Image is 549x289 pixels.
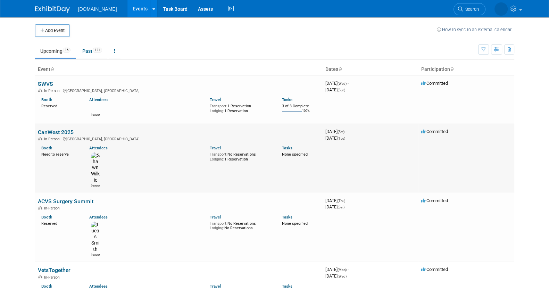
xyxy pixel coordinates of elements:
[463,7,479,12] span: Search
[338,82,347,85] span: (Wed)
[323,64,418,75] th: Dates
[38,267,70,273] a: VetsTogether
[338,205,344,209] span: (Sat)
[41,146,52,150] a: Booth
[346,198,347,203] span: -
[38,136,320,141] div: [GEOGRAPHIC_DATA], [GEOGRAPHIC_DATA]
[421,198,448,203] span: Committed
[210,146,221,150] a: Travel
[210,284,221,289] a: Travel
[91,152,100,183] img: Shawn Wilkie
[421,81,448,86] span: Committed
[41,284,52,289] a: Booth
[346,129,347,134] span: -
[494,2,508,16] img: Iuliia Bulow
[38,81,53,87] a: SWVS
[89,146,108,150] a: Attendees
[338,130,344,134] span: (Sat)
[282,284,292,289] a: Tasks
[325,81,349,86] span: [DATE]
[210,157,224,162] span: Lodging:
[41,215,52,220] a: Booth
[41,97,52,102] a: Booth
[210,226,224,230] span: Lodging:
[302,109,310,118] td: 100%
[41,151,79,157] div: Need to reserve
[91,104,100,113] img: Kiersten Hackett
[210,221,227,226] span: Transport:
[338,274,347,278] span: (Wed)
[44,275,62,280] span: In-Person
[338,66,342,72] a: Sort by Start Date
[421,129,448,134] span: Committed
[421,267,448,272] span: Committed
[38,137,42,140] img: In-Person Event
[210,97,221,102] a: Travel
[41,102,79,109] div: Reserved
[325,273,347,279] span: [DATE]
[338,268,347,272] span: (Mon)
[38,89,42,92] img: In-Person Event
[35,24,70,37] button: Add Event
[91,113,100,117] div: Kiersten Hackett
[38,129,74,135] a: CanWest 2025
[210,104,227,108] span: Transport:
[89,215,108,220] a: Attendees
[418,64,514,75] th: Participation
[325,129,347,134] span: [DATE]
[282,97,292,102] a: Tasks
[44,89,62,93] span: In-Person
[89,97,108,102] a: Attendees
[35,44,76,58] a: Upcoming16
[77,44,107,58] a: Past121
[282,215,292,220] a: Tasks
[89,284,108,289] a: Attendees
[450,66,454,72] a: Sort by Participation Type
[38,206,42,209] img: In-Person Event
[91,253,100,257] div: Lucas Smith
[282,152,308,157] span: None specified
[38,88,320,93] div: [GEOGRAPHIC_DATA], [GEOGRAPHIC_DATA]
[63,48,70,53] span: 16
[325,135,345,141] span: [DATE]
[325,267,349,272] span: [DATE]
[210,220,272,231] div: No Reservations No Reservations
[348,81,349,86] span: -
[210,152,227,157] span: Transport:
[210,151,272,162] div: No Reservations 1 Reservation
[282,146,292,150] a: Tasks
[91,222,100,253] img: Lucas Smith
[44,206,62,210] span: In-Person
[50,66,54,72] a: Sort by Event Name
[38,275,42,279] img: In-Person Event
[210,215,221,220] a: Travel
[38,198,93,205] a: ACVS Surgery Summit
[282,104,320,109] div: 3 of 3 Complete
[91,183,100,188] div: Shawn Wilkie
[282,221,308,226] span: None specified
[325,87,345,92] span: [DATE]
[338,88,345,92] span: (Sun)
[35,64,323,75] th: Event
[35,6,70,13] img: ExhibitDay
[338,199,345,203] span: (Thu)
[93,48,102,53] span: 121
[348,267,349,272] span: -
[325,198,347,203] span: [DATE]
[41,220,79,226] div: Reserved
[325,204,344,209] span: [DATE]
[44,137,62,141] span: In-Person
[454,3,485,15] a: Search
[338,137,345,140] span: (Tue)
[210,102,272,113] div: 1 Reservation 1 Reservation
[78,6,117,12] span: [DOMAIN_NAME]
[210,109,224,113] span: Lodging:
[437,27,514,32] a: How to sync to an external calendar...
